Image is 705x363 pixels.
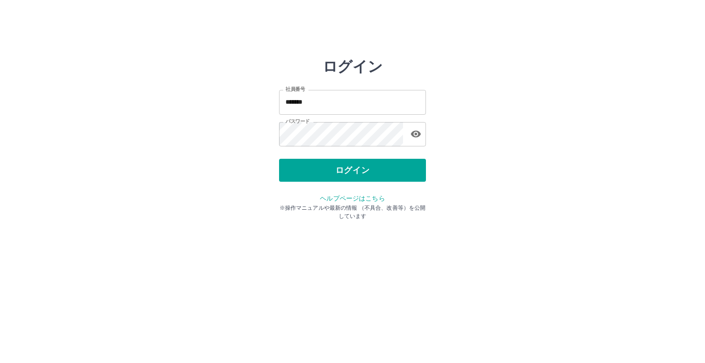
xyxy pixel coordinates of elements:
button: ログイン [279,159,426,182]
label: 社員番号 [285,86,305,93]
p: ※操作マニュアルや最新の情報 （不具合、改善等）を公開しています [279,204,426,220]
h2: ログイン [323,58,383,75]
a: ヘルプページはこちら [320,195,385,202]
label: パスワード [285,118,310,125]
